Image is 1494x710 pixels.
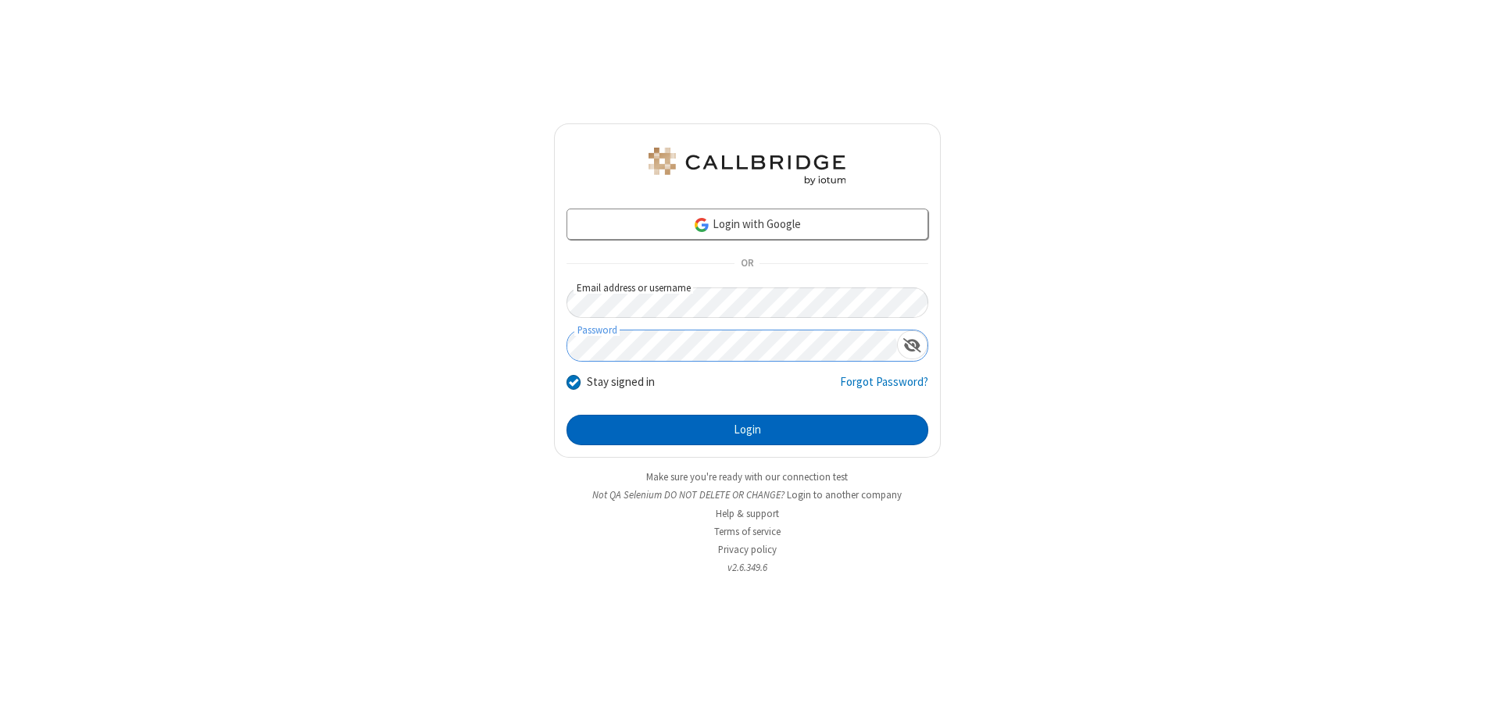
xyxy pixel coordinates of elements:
img: google-icon.png [693,216,710,234]
img: QA Selenium DO NOT DELETE OR CHANGE [645,148,849,185]
span: OR [734,253,760,275]
li: Not QA Selenium DO NOT DELETE OR CHANGE? [554,487,941,502]
a: Help & support [716,507,779,520]
a: Terms of service [714,525,781,538]
a: Make sure you're ready with our connection test [646,470,848,483]
a: Forgot Password? [840,373,928,403]
a: Privacy policy [718,543,777,556]
li: v2.6.349.6 [554,560,941,575]
div: Show password [897,330,927,359]
label: Stay signed in [587,373,655,391]
button: Login [567,415,928,446]
input: Password [567,330,897,361]
a: Login with Google [567,209,928,240]
input: Email address or username [567,287,928,318]
button: Login to another company [787,487,902,502]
